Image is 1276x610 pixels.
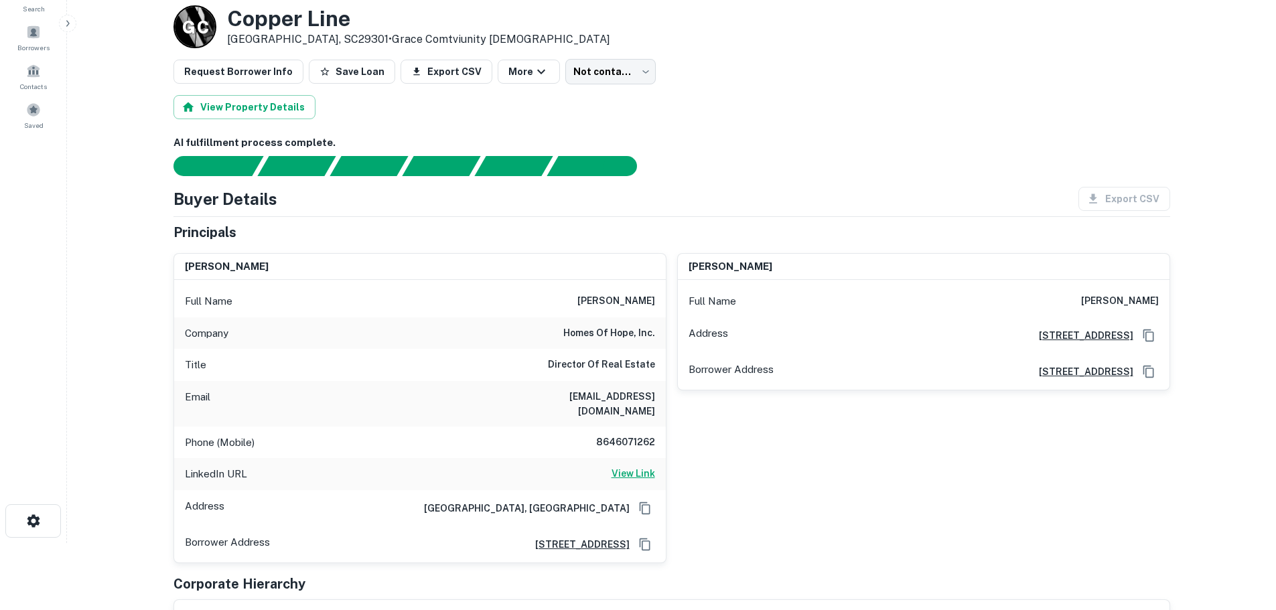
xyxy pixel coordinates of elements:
a: Grace Comtviunity [DEMOGRAPHIC_DATA] [392,33,610,46]
a: Saved [4,97,63,133]
p: Title [185,357,206,373]
p: G C [182,14,208,40]
h6: 8646071262 [575,435,655,451]
p: Full Name [689,293,736,309]
h4: Buyer Details [173,187,277,211]
h6: [EMAIL_ADDRESS][DOMAIN_NAME] [494,389,655,418]
button: View Property Details [173,95,315,119]
h5: Principals [173,222,236,242]
p: Borrower Address [689,362,774,382]
a: [STREET_ADDRESS] [1028,364,1133,379]
p: Full Name [185,293,232,309]
button: Export CSV [401,60,492,84]
h6: homes of hope, inc. [563,325,655,341]
button: Copy Address [635,534,655,554]
div: Principals found, still searching for contact information. This may take time... [474,156,553,176]
div: AI fulfillment process complete. [547,156,653,176]
h6: [PERSON_NAME] [1081,293,1159,309]
p: Address [689,325,728,346]
button: Copy Address [1139,362,1159,382]
p: Address [185,498,224,518]
span: Borrowers [17,42,50,53]
h6: [GEOGRAPHIC_DATA], [GEOGRAPHIC_DATA] [413,501,630,516]
h6: AI fulfillment process complete. [173,135,1170,151]
iframe: Chat Widget [1209,503,1276,567]
div: Not contacted [565,59,656,84]
h6: View Link [612,466,655,481]
a: View Link [612,466,655,482]
button: Copy Address [1139,325,1159,346]
span: Search [23,3,45,14]
a: Borrowers [4,19,63,56]
div: Documents found, AI parsing details... [330,156,408,176]
div: Sending borrower request to AI... [157,156,258,176]
h6: [PERSON_NAME] [689,259,772,275]
p: LinkedIn URL [185,466,247,482]
button: Request Borrower Info [173,60,303,84]
span: Contacts [20,81,47,92]
h5: Corporate Hierarchy [173,574,305,594]
a: [STREET_ADDRESS] [524,537,630,552]
div: Your request is received and processing... [257,156,336,176]
h6: Director Of Real Estate [548,357,655,373]
h6: [PERSON_NAME] [185,259,269,275]
button: More [498,60,560,84]
button: Save Loan [309,60,395,84]
h6: [PERSON_NAME] [577,293,655,309]
a: [STREET_ADDRESS] [1028,328,1133,343]
a: Contacts [4,58,63,94]
button: Copy Address [635,498,655,518]
h3: Copper Line [227,6,610,31]
p: Borrower Address [185,534,270,554]
span: Saved [24,120,44,131]
div: Principals found, AI now looking for contact information... [402,156,480,176]
p: Email [185,389,210,418]
p: Phone (Mobile) [185,435,255,451]
p: Company [185,325,228,341]
p: [GEOGRAPHIC_DATA], SC29301 • [227,31,610,48]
